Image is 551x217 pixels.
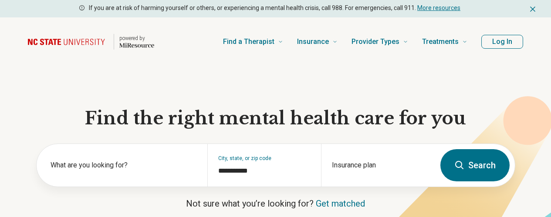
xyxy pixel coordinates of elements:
a: Get matched [316,198,365,209]
a: Provider Types [352,24,408,59]
span: Treatments [422,36,459,48]
button: Log In [481,35,523,49]
a: Insurance [297,24,338,59]
a: More resources [417,4,460,11]
h1: Find the right mental health care for you [36,107,515,130]
span: Find a Therapist [223,36,274,48]
span: Insurance [297,36,329,48]
a: Find a Therapist [223,24,283,59]
button: Search [440,149,510,181]
p: powered by [119,35,154,42]
span: Provider Types [352,36,399,48]
p: If you are at risk of harming yourself or others, or experiencing a mental health crisis, call 98... [89,3,460,13]
a: Treatments [422,24,467,59]
button: Dismiss [528,3,537,14]
label: What are you looking for? [51,160,197,170]
p: Not sure what you’re looking for? [36,197,515,210]
a: Home page [28,28,154,56]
